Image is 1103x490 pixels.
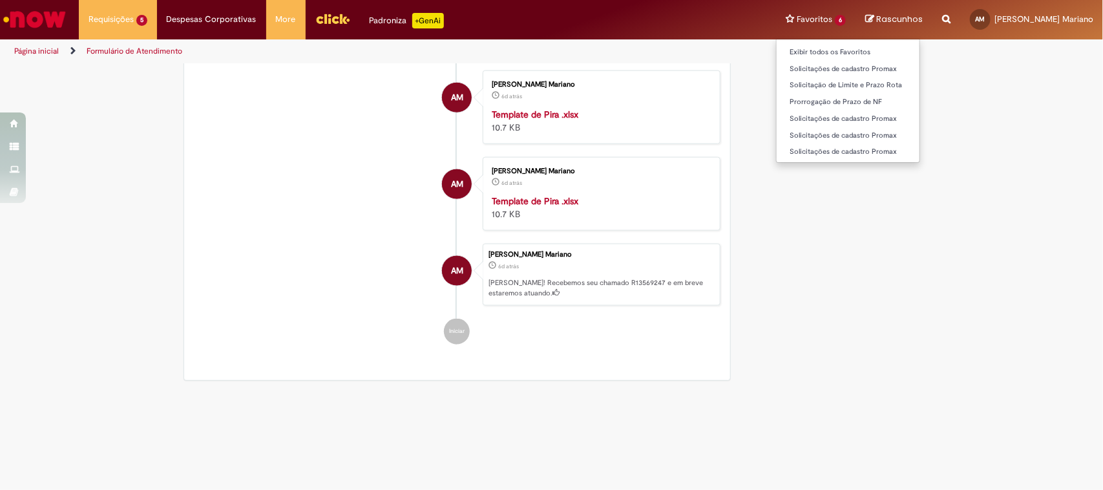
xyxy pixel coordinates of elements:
[89,13,134,26] span: Requisições
[488,278,713,298] p: [PERSON_NAME]! Recebemos seu chamado R13569247 e em breve estaremos atuando.
[501,179,522,187] span: 6d atrás
[777,78,919,92] a: Solicitação de Limite e Prazo Rota
[276,13,296,26] span: More
[797,13,832,26] span: Favoritos
[777,129,919,143] a: Solicitações de cadastro Promax
[492,195,707,220] div: 10.7 KB
[451,82,463,113] span: AM
[498,262,519,270] span: 6d atrás
[167,13,257,26] span: Despesas Corporativas
[492,81,707,89] div: [PERSON_NAME] Mariano
[777,95,919,109] a: Prorrogação de Prazo de NF
[442,169,472,199] div: Ana Vitoria Frasnelli Mariano
[194,244,721,306] li: Ana Vitoria Frasnelli Mariano
[451,255,463,286] span: AM
[136,15,147,26] span: 5
[876,13,923,25] span: Rascunhos
[492,167,707,175] div: [PERSON_NAME] Mariano
[777,62,919,76] a: Solicitações de cadastro Promax
[776,39,920,163] ul: Favoritos
[442,256,472,286] div: Ana Vitoria Frasnelli Mariano
[994,14,1093,25] span: [PERSON_NAME] Mariano
[976,15,985,23] span: AM
[498,262,519,270] time: 26/09/2025 09:04:27
[451,169,463,200] span: AM
[1,6,68,32] img: ServiceNow
[777,145,919,159] a: Solicitações de cadastro Promax
[492,108,707,134] div: 10.7 KB
[14,46,59,56] a: Página inicial
[315,9,350,28] img: click_logo_yellow_360x200.png
[777,112,919,126] a: Solicitações de cadastro Promax
[87,46,182,56] a: Formulário de Atendimento
[835,15,846,26] span: 6
[442,83,472,112] div: Ana Vitoria Frasnelli Mariano
[501,92,522,100] span: 6d atrás
[488,251,713,259] div: [PERSON_NAME] Mariano
[492,109,578,120] a: Template de Pira .xlsx
[501,92,522,100] time: 26/09/2025 09:04:23
[492,195,578,207] a: Template de Pira .xlsx
[865,14,923,26] a: Rascunhos
[412,13,444,28] p: +GenAi
[501,179,522,187] time: 26/09/2025 09:04:06
[10,39,726,63] ul: Trilhas de página
[777,45,919,59] a: Exibir todos os Favoritos
[370,13,444,28] div: Padroniza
